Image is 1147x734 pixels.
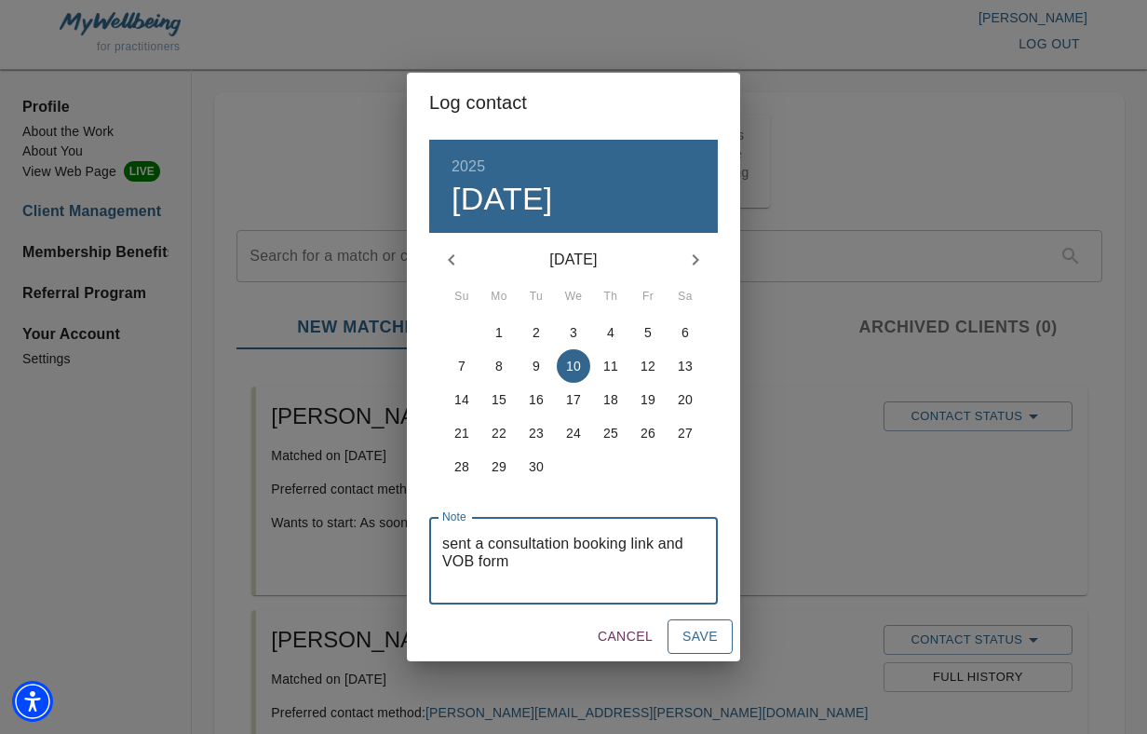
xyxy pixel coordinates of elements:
button: 28 [445,450,479,483]
button: Cancel [590,619,660,654]
p: 27 [678,424,693,442]
button: 7 [445,349,479,383]
button: 24 [557,416,590,450]
p: 21 [454,424,469,442]
button: 23 [520,416,553,450]
button: 6 [668,316,702,349]
h2: Log contact [429,88,718,117]
p: 30 [529,457,544,476]
p: 10 [566,357,581,375]
span: Cancel [598,625,653,648]
p: 13 [678,357,693,375]
button: 19 [631,383,665,416]
p: 19 [641,390,655,409]
p: 14 [454,390,469,409]
button: 27 [668,416,702,450]
p: 26 [641,424,655,442]
span: Tu [520,288,553,306]
button: 21 [445,416,479,450]
button: 8 [482,349,516,383]
p: 2 [533,323,540,342]
button: 10 [557,349,590,383]
p: 23 [529,424,544,442]
button: 25 [594,416,627,450]
button: 14 [445,383,479,416]
button: 12 [631,349,665,383]
button: [DATE] [452,180,553,219]
button: 26 [631,416,665,450]
p: 12 [641,357,655,375]
p: 20 [678,390,693,409]
button: 13 [668,349,702,383]
textarea: sent a consultation booking link and VOB form [442,535,705,588]
button: 22 [482,416,516,450]
span: Fr [631,288,665,306]
p: 6 [681,323,689,342]
p: 11 [603,357,618,375]
span: Su [445,288,479,306]
p: 9 [533,357,540,375]
p: 5 [644,323,652,342]
p: 24 [566,424,581,442]
p: 1 [495,323,503,342]
button: 17 [557,383,590,416]
p: 7 [458,357,466,375]
button: 2 [520,316,553,349]
button: 30 [520,450,553,483]
div: Accessibility Menu [12,681,53,722]
span: We [557,288,590,306]
button: 15 [482,383,516,416]
button: 1 [482,316,516,349]
button: 4 [594,316,627,349]
p: 8 [495,357,503,375]
button: 2025 [452,154,485,180]
p: [DATE] [474,249,673,271]
span: Save [682,625,718,648]
span: Mo [482,288,516,306]
p: 28 [454,457,469,476]
button: 9 [520,349,553,383]
span: Th [594,288,627,306]
button: 16 [520,383,553,416]
button: 20 [668,383,702,416]
button: 18 [594,383,627,416]
p: 22 [492,424,506,442]
button: 29 [482,450,516,483]
button: 11 [594,349,627,383]
button: Save [668,619,733,654]
p: 3 [570,323,577,342]
p: 15 [492,390,506,409]
span: Sa [668,288,702,306]
p: 29 [492,457,506,476]
button: 3 [557,316,590,349]
p: 25 [603,424,618,442]
p: 18 [603,390,618,409]
button: 5 [631,316,665,349]
p: 16 [529,390,544,409]
p: 4 [607,323,614,342]
p: 17 [566,390,581,409]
